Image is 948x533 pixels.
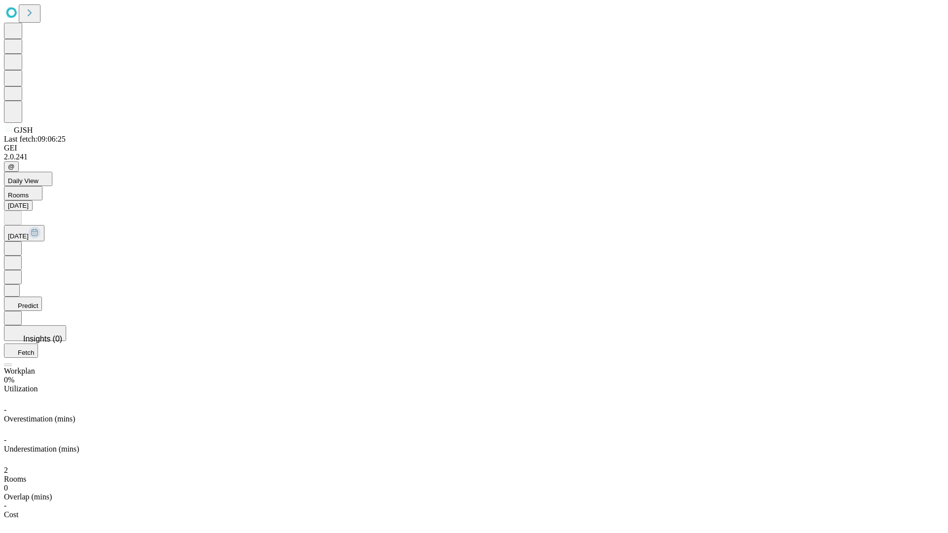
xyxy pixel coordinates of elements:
[4,384,38,393] span: Utilization
[4,510,18,519] span: Cost
[4,172,52,186] button: Daily View
[4,415,75,423] span: Overestimation (mins)
[4,484,8,492] span: 0
[4,367,35,375] span: Workplan
[4,436,6,444] span: -
[8,191,29,199] span: Rooms
[4,343,38,358] button: Fetch
[4,161,19,172] button: @
[4,376,14,384] span: 0%
[4,325,66,341] button: Insights (0)
[8,163,15,170] span: @
[4,475,26,483] span: Rooms
[14,126,33,134] span: GJSH
[4,186,42,200] button: Rooms
[4,200,33,211] button: [DATE]
[4,501,6,510] span: -
[4,135,66,143] span: Last fetch: 09:06:25
[4,297,42,311] button: Predict
[4,466,8,474] span: 2
[4,445,79,453] span: Underestimation (mins)
[4,493,52,501] span: Overlap (mins)
[4,225,44,241] button: [DATE]
[4,406,6,414] span: -
[4,144,944,152] div: GEI
[4,152,944,161] div: 2.0.241
[8,177,39,185] span: Daily View
[23,335,62,343] span: Insights (0)
[8,232,29,240] span: [DATE]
